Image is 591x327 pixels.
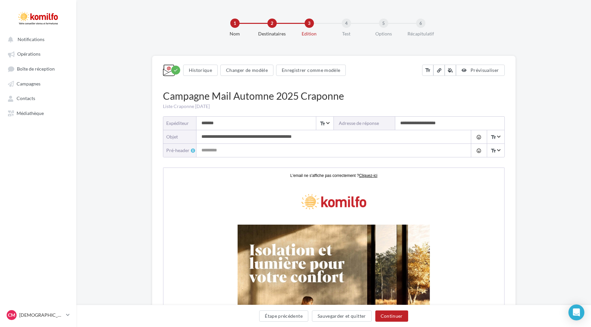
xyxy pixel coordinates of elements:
[74,281,266,291] p: 🏡
[166,147,196,154] div: Pré-header
[4,48,72,60] a: Opérations
[214,30,256,37] div: Nom
[220,65,273,76] button: Changer de modèle
[422,65,433,76] button: text_fields
[183,65,218,76] button: Historique
[17,96,35,101] span: Contacts
[163,103,505,110] div: Liste Craponne [DATE]
[74,266,266,276] p: 🍁
[17,110,44,116] span: Médiathèque
[129,17,212,50] img: Design_sans_titre_40.png
[456,65,504,76] button: Prévisualiser
[400,30,442,37] div: Récapitulatif
[74,281,256,291] strong: Bénéficiez jusqu'à - 15% de remise sur tous nos produits du [DATE] au [DATE]. Une offre exclusive...
[471,144,486,157] button: tag_faces
[490,134,496,140] i: text_fields
[5,309,71,321] a: CM [DEMOGRAPHIC_DATA][PERSON_NAME]
[325,30,368,37] div: Test
[212,271,241,276] strong: automne 2025
[4,78,72,89] a: Campagnes
[251,30,293,37] div: Destinataires
[74,296,266,305] p: 👉 Rendez-vous en magasin pour en profiter ou contactez-nous au XX.XX.XX.XX.XX pour plus d'informa...
[127,5,195,10] span: L'email ne s'affiche pas correctement ?
[568,304,584,320] div: Open Intercom Messenger
[166,120,191,127] div: Expéditeur
[8,312,15,318] span: CM
[490,147,496,154] i: text_fields
[342,19,351,28] div: 4
[4,107,72,119] a: Médiathèque
[74,310,266,315] p: Nous avons hâte de vous accueillir et de vous accompagner dans vos projets !
[362,30,405,37] div: Options
[163,89,505,103] div: Campagne Mail Automne 2025 Craponne
[476,148,481,153] i: tag_faces
[18,36,44,42] span: Notifications
[379,19,388,28] div: 5
[276,65,346,76] button: Enregistrer comme modèle
[230,19,240,28] div: 1
[166,134,191,140] div: objet
[471,130,486,143] button: tag_faces
[171,66,180,75] div: Modifications enregistrées
[74,271,241,276] strong: Toute l’équipe est à vos côtés pour vos projets d’aménagement cet
[267,19,277,28] div: 2
[487,130,504,143] span: Select box activate
[334,117,395,130] label: Adresse de réponse
[487,144,504,157] span: Select box activate
[4,33,70,45] button: Notifications
[288,30,331,37] div: Edition
[74,256,114,261] strong: Madame, Monsieur,
[80,266,166,271] strong: Un automne tout en confort avec Komilfo.
[425,67,431,74] i: text_fields
[74,57,266,249] img: Design_sans_titre_1.jpg
[17,51,40,57] span: Opérations
[476,135,481,140] i: tag_faces
[312,310,372,322] button: Sauvegarder et quitter
[305,19,314,28] div: 3
[4,92,72,104] a: Contacts
[316,117,333,130] span: Select box activate
[259,310,308,322] button: Étape précédente
[320,120,326,127] i: text_fields
[17,81,40,86] span: Campagnes
[4,63,72,75] a: Boîte de réception
[471,67,499,73] span: Prévisualiser
[19,312,63,318] p: [DEMOGRAPHIC_DATA][PERSON_NAME]
[195,5,214,10] a: Cliquez-ici
[17,66,55,72] span: Boîte de réception
[74,315,266,320] p: À très bientôt,
[173,68,178,73] i: check
[416,19,425,28] div: 6
[375,310,408,322] button: Continuer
